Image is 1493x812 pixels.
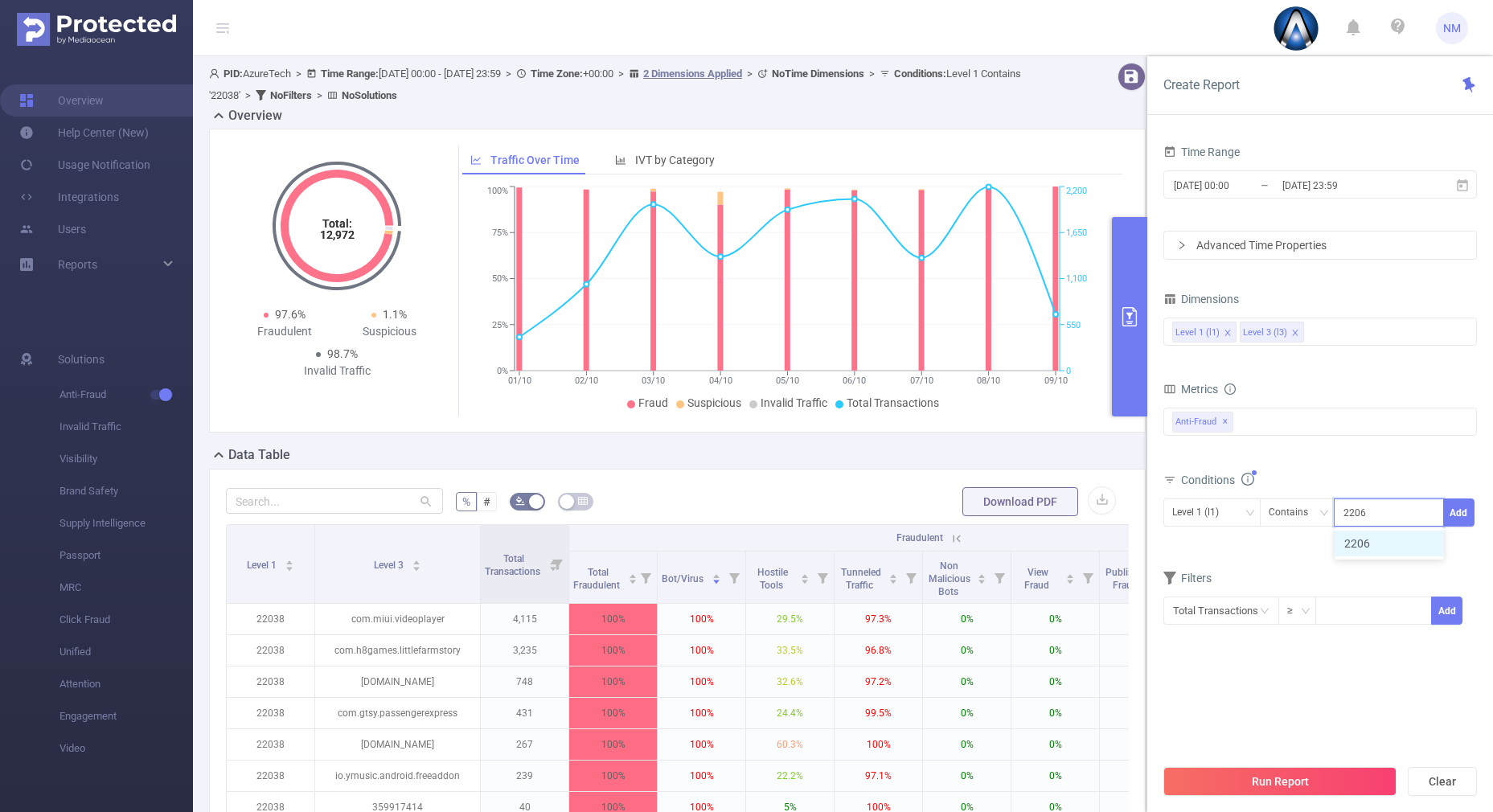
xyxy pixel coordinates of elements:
p: io.ymusic.android.freeaddon [315,761,480,791]
span: Suspicious [687,396,741,409]
span: View Fraud [1024,567,1052,591]
p: 0% [923,635,1011,666]
tspan: 0% [497,366,508,376]
button: Download PDF [962,487,1078,516]
p: 0% [1011,666,1099,697]
i: icon: caret-down [629,577,638,582]
h2: Data Table [228,445,290,465]
span: Dimensions [1163,293,1239,306]
span: Engagement [59,700,193,732]
p: 100% [569,666,657,697]
i: Filter menu [1077,552,1099,603]
p: 748 [481,666,568,697]
span: Click Fraud [59,604,193,636]
p: 100% [658,666,745,697]
tspan: 01/10 [507,375,531,386]
button: Add [1431,597,1462,625]
a: Integrations [19,181,119,213]
tspan: Total: [322,217,352,230]
div: Sort [977,572,986,581]
p: com.gtsy.passengerexpress [315,698,480,728]
i: icon: info-circle [1224,383,1236,395]
i: icon: caret-up [712,572,721,576]
i: icon: bg-colors [515,496,525,506]
p: 32.6% [746,666,834,697]
span: Hostile Tools [757,567,788,591]
div: Sort [1065,572,1075,581]
p: 0% [1100,729,1187,760]
span: Passport [59,539,193,572]
p: com.h8games.littlefarmstory [315,635,480,666]
i: Filter menu [988,552,1011,603]
span: % [462,495,470,508]
p: 0% [923,666,1011,697]
i: Filter menu [634,552,657,603]
span: > [312,89,327,101]
tspan: 550 [1066,320,1081,330]
div: Level 1 (l1) [1172,499,1230,526]
span: 97.6% [275,308,306,321]
i: Filter menu [546,525,568,603]
span: Traffic Over Time [490,154,580,166]
i: icon: close [1224,329,1232,338]
span: Anti-Fraud [1172,412,1233,433]
p: [DOMAIN_NAME] [315,729,480,760]
p: 0% [1011,698,1099,728]
i: icon: caret-down [1066,577,1075,582]
p: 4,115 [481,604,568,634]
tspan: 03/10 [642,375,665,386]
p: 22038 [227,729,314,760]
i: icon: caret-up [285,558,293,563]
span: # [483,495,490,508]
a: Reports [58,248,97,281]
span: Video [59,732,193,765]
i: icon: user [209,68,224,79]
p: 0% [1100,666,1187,697]
p: 99.5% [835,698,922,728]
div: icon: rightAdvanced Time Properties [1164,232,1476,259]
p: 0% [923,761,1011,791]
div: Contains [1269,499,1319,526]
span: Bot/Virus [662,573,706,584]
p: 100% [658,761,745,791]
p: 431 [481,698,568,728]
p: 0% [1100,635,1187,666]
p: 0% [1011,761,1099,791]
p: 22.2% [746,761,834,791]
li: 2206 [1335,531,1444,556]
i: icon: caret-down [412,564,421,569]
div: Sort [712,572,721,581]
span: Total Transactions [847,396,939,409]
p: 33.5% [746,635,834,666]
i: icon: close [1291,329,1299,338]
p: 60.3% [746,729,834,760]
b: No Solutions [342,89,397,101]
input: Start date [1172,174,1302,196]
i: icon: caret-up [1066,572,1075,576]
p: 22038 [227,761,314,791]
tspan: 75% [492,228,508,238]
i: icon: caret-down [712,577,721,582]
span: Fraud [638,396,668,409]
span: Publisher Fraud [1105,567,1146,591]
span: Total Fraudulent [573,567,622,591]
b: Time Zone: [531,68,583,80]
tspan: 50% [492,274,508,285]
span: 98.7% [327,347,358,360]
p: 24.4% [746,698,834,728]
button: Add [1443,498,1475,527]
div: Sort [628,572,638,581]
span: Metrics [1163,383,1218,396]
div: Sort [412,558,421,568]
p: 22038 [227,635,314,666]
a: Overview [19,84,104,117]
i: icon: info-circle [1241,473,1254,486]
i: icon: table [578,496,588,506]
b: No Filters [270,89,312,101]
button: Run Report [1163,767,1397,796]
p: 29.5% [746,604,834,634]
i: icon: caret-up [889,572,898,576]
span: Time Range [1163,146,1240,158]
p: 97.1% [835,761,922,791]
p: 0% [923,698,1011,728]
